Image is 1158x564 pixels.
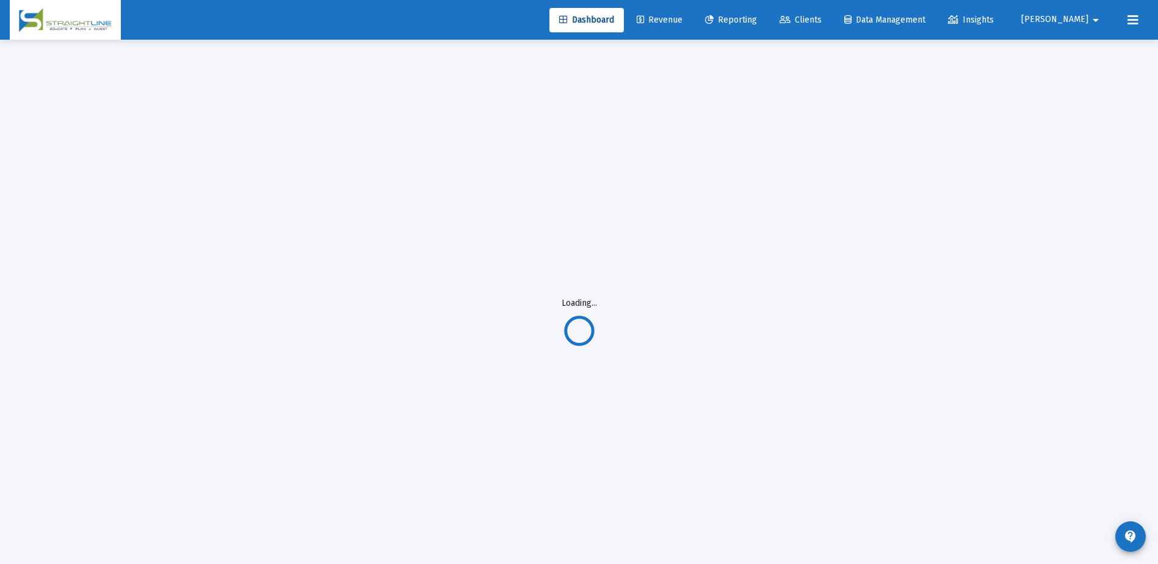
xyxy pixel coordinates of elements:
[559,15,614,25] span: Dashboard
[834,8,935,32] a: Data Management
[770,8,831,32] a: Clients
[1007,7,1118,32] button: [PERSON_NAME]
[695,8,767,32] a: Reporting
[1123,529,1138,544] mat-icon: contact_support
[1021,15,1088,25] span: [PERSON_NAME]
[1088,8,1103,32] mat-icon: arrow_drop_down
[780,15,822,25] span: Clients
[549,8,624,32] a: Dashboard
[948,15,994,25] span: Insights
[627,8,692,32] a: Revenue
[637,15,682,25] span: Revenue
[705,15,757,25] span: Reporting
[938,8,1004,32] a: Insights
[844,15,925,25] span: Data Management
[19,8,112,32] img: Dashboard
